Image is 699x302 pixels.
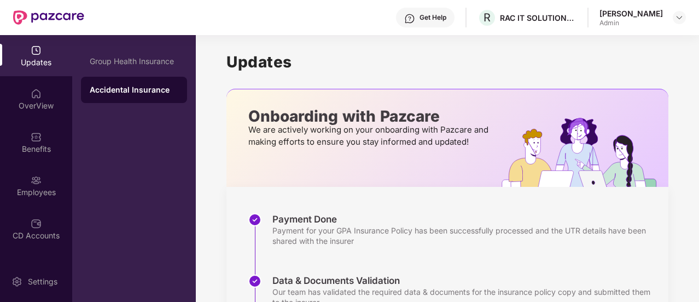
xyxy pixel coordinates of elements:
[248,213,261,226] img: svg+xml;base64,PHN2ZyBpZD0iU3RlcC1Eb25lLTMyeDMyIiB4bWxucz0iaHR0cDovL3d3dy53My5vcmcvMjAwMC9zdmciIH...
[31,175,42,186] img: svg+xml;base64,PHN2ZyBpZD0iRW1wbG95ZWVzIiB4bWxucz0iaHR0cDovL3d3dy53My5vcmcvMjAwMC9zdmciIHdpZHRoPS...
[13,10,84,25] img: New Pazcare Logo
[31,218,42,229] img: svg+xml;base64,PHN2ZyBpZD0iQ0RfQWNjb3VudHMiIGRhdGEtbmFtZT0iQ0QgQWNjb3VudHMiIHhtbG5zPSJodHRwOi8vd3...
[484,11,491,24] span: R
[502,118,668,187] img: hrOnboarding
[599,19,663,27] div: Admin
[90,57,178,66] div: Group Health Insurance
[500,13,576,23] div: RAC IT SOLUTIONS PRIVATE LIMITED
[248,275,261,288] img: svg+xml;base64,PHN2ZyBpZD0iU3RlcC1Eb25lLTMyeDMyIiB4bWxucz0iaHR0cDovL3d3dy53My5vcmcvMjAwMC9zdmciIH...
[11,276,22,287] img: svg+xml;base64,PHN2ZyBpZD0iU2V0dGluZy0yMHgyMCIgeG1sbnM9Imh0dHA6Ly93d3cudzMub3JnLzIwMDAvc3ZnIiB3aW...
[420,13,446,22] div: Get Help
[675,13,684,22] img: svg+xml;base64,PHN2ZyBpZD0iRHJvcGRvd24tMzJ4MzIiIHhtbG5zPSJodHRwOi8vd3d3LnczLm9yZy8yMDAwL3N2ZyIgd2...
[31,45,42,56] img: svg+xml;base64,PHN2ZyBpZD0iVXBkYXRlZCIgeG1sbnM9Imh0dHA6Ly93d3cudzMub3JnLzIwMDAvc3ZnIiB3aWR0aD0iMj...
[25,276,61,287] div: Settings
[599,8,663,19] div: [PERSON_NAME]
[31,132,42,143] img: svg+xml;base64,PHN2ZyBpZD0iQmVuZWZpdHMiIHhtbG5zPSJodHRwOi8vd3d3LnczLm9yZy8yMDAwL3N2ZyIgd2lkdGg9Ij...
[272,213,657,225] div: Payment Done
[248,124,492,148] p: We are actively working on your onboarding with Pazcare and making efforts to ensure you stay inf...
[272,225,657,246] div: Payment for your GPA Insurance Policy has been successfully processed and the UTR details have be...
[272,275,657,287] div: Data & Documents Validation
[31,88,42,99] img: svg+xml;base64,PHN2ZyBpZD0iSG9tZSIgeG1sbnM9Imh0dHA6Ly93d3cudzMub3JnLzIwMDAvc3ZnIiB3aWR0aD0iMjAiIG...
[248,111,492,121] p: Onboarding with Pazcare
[90,84,178,95] div: Accidental Insurance
[404,13,415,24] img: svg+xml;base64,PHN2ZyBpZD0iSGVscC0zMngzMiIgeG1sbnM9Imh0dHA6Ly93d3cudzMub3JnLzIwMDAvc3ZnIiB3aWR0aD...
[226,53,668,71] h1: Updates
